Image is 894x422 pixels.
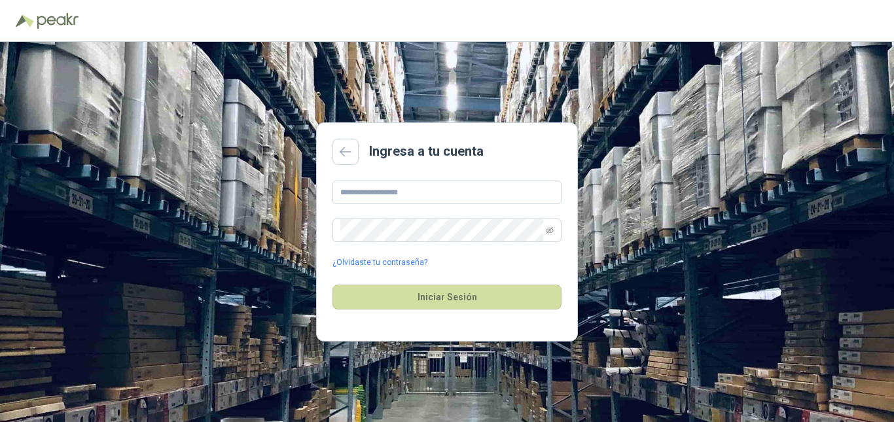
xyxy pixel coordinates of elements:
button: Iniciar Sesión [332,285,562,309]
a: ¿Olvidaste tu contraseña? [332,256,427,269]
img: Peakr [37,13,79,29]
h2: Ingresa a tu cuenta [369,141,484,162]
span: eye-invisible [546,226,554,234]
img: Logo [16,14,34,27]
